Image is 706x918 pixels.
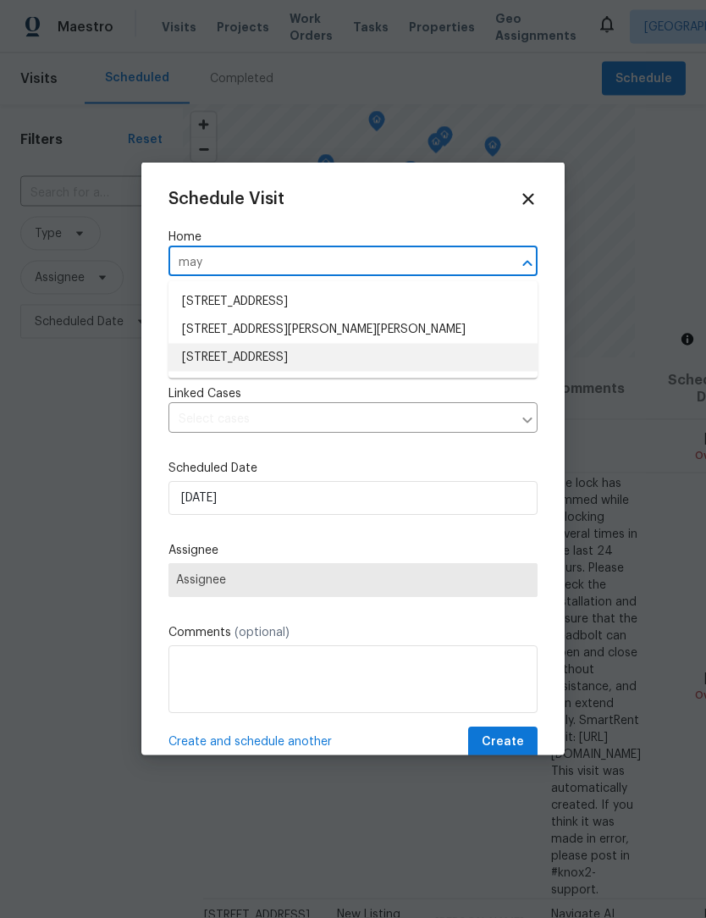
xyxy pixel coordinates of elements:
[168,229,538,246] label: Home
[168,624,538,641] label: Comments
[168,460,538,477] label: Scheduled Date
[234,627,290,639] span: (optional)
[168,191,284,207] span: Schedule Visit
[168,344,538,372] li: [STREET_ADDRESS]
[176,573,530,587] span: Assignee
[168,385,241,402] span: Linked Cases
[482,732,524,753] span: Create
[168,288,538,316] li: [STREET_ADDRESS]
[516,252,539,275] button: Close
[519,190,538,208] span: Close
[168,406,512,433] input: Select cases
[168,542,538,559] label: Assignee
[168,481,538,515] input: M/D/YYYY
[168,250,490,276] input: Enter in an address
[468,727,538,758] button: Create
[168,316,538,344] li: [STREET_ADDRESS][PERSON_NAME][PERSON_NAME]
[168,733,332,750] span: Create and schedule another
